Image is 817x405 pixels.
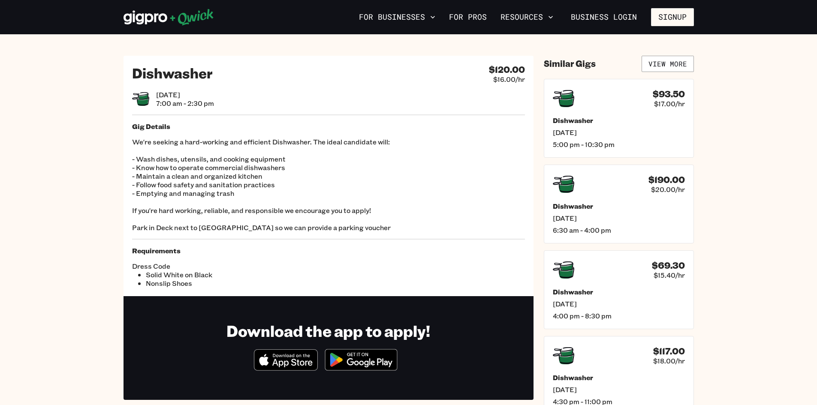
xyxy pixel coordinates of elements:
h5: Dishwasher [553,288,685,296]
h4: Similar Gigs [544,58,596,69]
span: [DATE] [553,214,685,222]
a: Business Login [564,8,644,26]
span: 5:00 pm - 10:30 pm [553,140,685,149]
span: $17.00/hr [654,99,685,108]
h4: $120.00 [489,64,525,75]
h5: Dishwasher [553,116,685,125]
p: We're seeking a hard-working and efficient Dishwasher. The ideal candidate will: - Wash dishes, u... [132,138,525,232]
h1: Download the app to apply! [226,321,430,340]
span: 4:00 pm - 8:30 pm [553,312,685,320]
li: Nonslip Shoes [146,279,329,288]
span: [DATE] [553,300,685,308]
a: $190.00$20.00/hrDishwasher[DATE]6:30 am - 4:00 pm [544,165,694,243]
button: Resources [497,10,557,24]
a: View More [642,56,694,72]
h2: Dishwasher [132,64,213,81]
span: $18.00/hr [653,357,685,365]
span: $20.00/hr [651,185,685,194]
span: [DATE] [553,128,685,137]
span: [DATE] [156,90,214,99]
span: $15.40/hr [654,271,685,279]
img: Get it on Google Play [320,344,403,376]
span: $16.00/hr [493,75,525,84]
h5: Dishwasher [553,202,685,210]
span: 6:30 am - 4:00 pm [553,226,685,234]
button: Signup [651,8,694,26]
a: $93.50$17.00/hrDishwasher[DATE]5:00 pm - 10:30 pm [544,79,694,158]
li: Solid White on Black [146,270,329,279]
h4: $117.00 [653,346,685,357]
span: Dress Code [132,262,329,270]
button: For Businesses [356,10,439,24]
h4: $69.30 [652,260,685,271]
span: 7:00 am - 2:30 pm [156,99,214,108]
h4: $93.50 [653,89,685,99]
span: [DATE] [553,385,685,394]
h4: $190.00 [648,174,685,185]
h5: Dishwasher [553,373,685,382]
h5: Gig Details [132,122,525,131]
a: Download on the App Store [254,363,318,372]
h5: Requirements [132,246,525,255]
a: For Pros [446,10,490,24]
a: $69.30$15.40/hrDishwasher[DATE]4:00 pm - 8:30 pm [544,250,694,329]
